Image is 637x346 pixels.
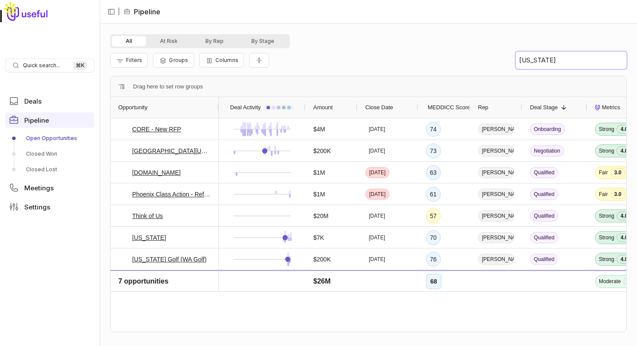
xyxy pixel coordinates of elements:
[530,189,558,200] span: Qualified
[599,234,614,241] span: Strong
[617,125,631,134] span: 4.0
[230,102,261,113] span: Deal Activity
[5,199,94,215] a: Settings
[602,102,620,113] span: Metrics
[5,112,94,128] a: Pipeline
[430,211,437,221] div: 57
[369,191,386,198] time: [DATE]
[5,131,94,145] a: Open Opportunities
[426,97,462,118] div: MEDDICC Score
[313,232,324,243] span: $7K
[132,232,166,243] a: [US_STATE]
[153,53,194,68] button: Group Pipeline
[430,189,437,199] div: 61
[365,102,393,113] span: Close Date
[430,167,437,178] div: 63
[5,180,94,196] a: Meetings
[530,124,565,135] span: Onboarding
[478,124,514,135] span: [PERSON_NAME]
[599,169,608,176] span: Fair
[369,169,386,176] time: [DATE]
[430,146,437,156] div: 73
[313,146,331,156] span: $200K
[430,254,437,264] div: 76
[23,62,60,69] span: Quick search...
[516,52,627,69] input: Press "/" to search within cells...
[24,204,50,210] span: Settings
[599,147,614,154] span: Strong
[169,57,188,63] span: Groups
[249,53,269,68] button: Collapse all rows
[132,124,181,134] a: CORE - New RFP
[5,131,94,176] div: Pipeline submenu
[215,57,238,63] span: Columns
[313,254,331,264] span: $200K
[132,146,211,156] a: [GEOGRAPHIC_DATA][US_STATE] of Law
[24,117,49,124] span: Pipeline
[369,147,385,154] time: [DATE]
[530,232,558,243] span: Qualified
[5,147,94,161] a: Closed Won
[530,254,558,265] span: Qualified
[24,98,42,104] span: Deals
[110,53,148,68] button: Filter Pipeline
[73,61,87,70] kbd: ⌘ K
[478,232,514,243] span: [PERSON_NAME]
[132,254,207,264] a: [US_STATE] Golf (WA Golf)
[369,256,385,263] time: [DATE]
[430,232,437,243] div: 70
[428,102,470,113] span: MEDDICC Score
[530,167,558,178] span: Qualified
[313,124,325,134] span: $4M
[611,190,625,199] span: 3.0
[369,126,385,133] time: [DATE]
[478,145,514,157] span: [PERSON_NAME]
[530,210,558,222] span: Qualified
[146,36,192,46] button: At Risk
[369,234,385,241] time: [DATE]
[132,167,181,178] a: [DOMAIN_NAME]
[132,189,211,199] a: Phoenix Class Action - Referral Bytelaunch
[611,168,625,177] span: 3.0
[313,167,325,178] span: $1M
[599,212,614,219] span: Strong
[617,255,631,264] span: 4.0
[126,57,142,63] span: Filters
[478,102,488,113] span: Rep
[192,36,237,46] button: By Rep
[5,93,94,109] a: Deals
[133,82,203,92] div: Row Groups
[430,124,437,134] div: 74
[530,102,558,113] span: Deal Stage
[313,211,328,221] span: $20M
[478,254,514,265] span: [PERSON_NAME]
[313,102,333,113] span: Amount
[617,212,631,220] span: 4.0
[599,256,614,263] span: Strong
[112,36,146,46] button: All
[478,167,514,178] span: [PERSON_NAME]
[237,36,288,46] button: By Stage
[478,189,514,200] span: [PERSON_NAME]
[617,233,631,242] span: 4.0
[133,82,203,92] span: Drag here to set row groups
[132,211,163,221] a: Think of Us
[369,212,385,219] time: [DATE]
[313,189,325,199] span: $1M
[617,147,631,155] span: 4.0
[478,210,514,222] span: [PERSON_NAME]
[24,185,54,191] span: Meetings
[5,163,94,176] a: Closed Lost
[118,102,147,113] span: Opportunity
[599,191,608,198] span: Fair
[530,145,564,157] span: Negotiation
[199,53,244,68] button: Columns
[599,126,614,133] span: Strong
